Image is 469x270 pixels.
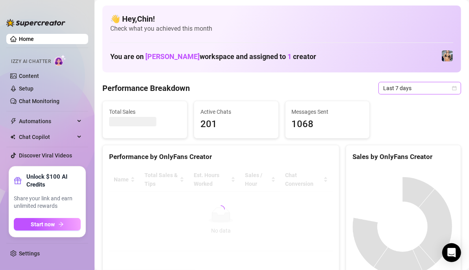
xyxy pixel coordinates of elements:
span: 201 [200,117,272,132]
span: Chat Copilot [19,131,75,143]
h4: Performance Breakdown [102,83,190,94]
img: AI Chatter [54,55,66,66]
span: gift [14,177,22,185]
span: Start now [31,221,55,227]
span: Last 7 days [383,82,456,94]
span: loading [216,205,226,214]
div: Performance by OnlyFans Creator [109,152,333,162]
span: calendar [452,86,457,91]
span: 1 [287,52,291,61]
span: Active Chats [200,107,272,116]
a: Settings [19,250,40,257]
img: logo-BBDzfeDw.svg [6,19,65,27]
a: Home [19,36,34,42]
span: [PERSON_NAME] [145,52,200,61]
strong: Unlock $100 AI Credits [26,173,81,189]
span: Messages Sent [292,107,363,116]
span: Share your link and earn unlimited rewards [14,195,81,210]
a: Setup [19,85,33,92]
img: Veronica [442,50,453,61]
span: Total Sales [109,107,181,116]
a: Discover Viral Videos [19,152,72,159]
div: Open Intercom Messenger [442,243,461,262]
span: 1068 [292,117,363,132]
span: Check what you achieved this month [110,24,453,33]
div: Sales by OnlyFans Creator [352,152,454,162]
img: Chat Copilot [10,134,15,140]
a: Chat Monitoring [19,98,59,104]
h4: 👋 Hey, Chin ! [110,13,453,24]
span: Izzy AI Chatter [11,58,51,65]
h1: You are on workspace and assigned to creator [110,52,316,61]
a: Content [19,73,39,79]
span: Automations [19,115,75,128]
button: Start nowarrow-right [14,218,81,231]
span: arrow-right [58,222,64,227]
span: thunderbolt [10,118,17,124]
